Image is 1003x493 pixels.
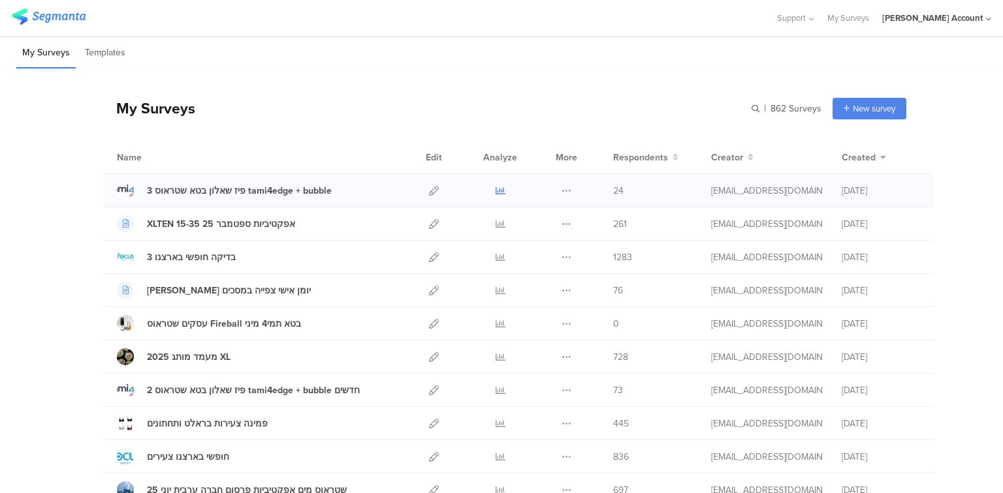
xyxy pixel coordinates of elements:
span: | [762,102,768,115]
div: עסקים שטראוס Fireball בטא תמי4 מיני [147,317,301,331]
div: פמינה צעירות בראלט ותחתונים [147,417,268,430]
span: Support [777,12,806,24]
a: 3 בדיקה חופשי בארצנו [117,248,236,265]
div: odelya@ifocus-r.com [711,383,822,397]
div: [DATE] [842,450,920,464]
a: 3 פיז שאלון בטא שטראוס tami4edge + bubble [117,182,332,199]
div: More [552,141,581,173]
div: odelya@ifocus-r.com [711,250,822,264]
div: [DATE] [842,417,920,430]
span: 0 [613,317,619,331]
a: פמינה צעירות בראלט ותחתונים [117,415,268,432]
span: 24 [613,184,624,198]
img: segmanta logo [12,8,86,25]
a: עסקים שטראוס Fireball בטא תמי4 מיני [117,315,301,332]
div: odelya@ifocus-r.com [711,217,822,231]
a: 2025 מעמד מותג XL [117,348,231,365]
span: New survey [853,102,895,115]
span: 76 [613,284,623,297]
a: חופשי בארצנו צעירים [117,448,229,465]
div: Edit [420,141,448,173]
li: My Surveys [16,38,76,68]
button: Respondents [613,151,678,164]
div: [DATE] [842,250,920,264]
a: 2 פיז שאלון בטא שטראוס tami4edge + bubble חדשים [117,381,360,398]
span: 862 Surveys [771,102,821,115]
div: Analyze [481,141,520,173]
button: Creator [711,151,754,164]
div: odelya@ifocus-r.com [711,317,822,331]
span: Respondents [613,151,668,164]
span: 73 [613,383,623,397]
span: 728 [613,350,628,364]
span: 1283 [613,250,632,264]
span: 836 [613,450,629,464]
div: [DATE] [842,217,920,231]
span: 445 [613,417,629,430]
div: [DATE] [842,284,920,297]
div: odelya@ifocus-r.com [711,184,822,198]
div: 3 פיז שאלון בטא שטראוס tami4edge + bubble [147,184,332,198]
div: XLTEN 15-35 אפקטיביות ספטמבר 25 [147,217,295,231]
div: [DATE] [842,317,920,331]
button: Created [842,151,886,164]
span: Creator [711,151,743,164]
div: odelya@ifocus-r.com [711,284,822,297]
div: [DATE] [842,184,920,198]
div: [DATE] [842,383,920,397]
a: XLTEN 15-35 אפקטיביות ספטמבר 25 [117,215,295,232]
div: 3 בדיקה חופשי בארצנו [147,250,236,264]
div: [PERSON_NAME] Account [882,12,983,24]
div: Name [117,151,195,164]
div: My Surveys [103,97,195,119]
div: חופשי בארצנו צעירים [147,450,229,464]
li: Templates [79,38,131,68]
div: odelya@ifocus-r.com [711,417,822,430]
span: Created [842,151,876,164]
div: 2 פיז שאלון בטא שטראוס tami4edge + bubble חדשים [147,383,360,397]
div: שמיר שאלון יומן אישי צפייה במסכים [147,284,311,297]
span: 261 [613,217,627,231]
a: [PERSON_NAME] יומן אישי צפייה במסכים [117,282,311,299]
div: [DATE] [842,350,920,364]
div: odelya@ifocus-r.com [711,350,822,364]
div: odelya@ifocus-r.com [711,450,822,464]
div: 2025 מעמד מותג XL [147,350,231,364]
